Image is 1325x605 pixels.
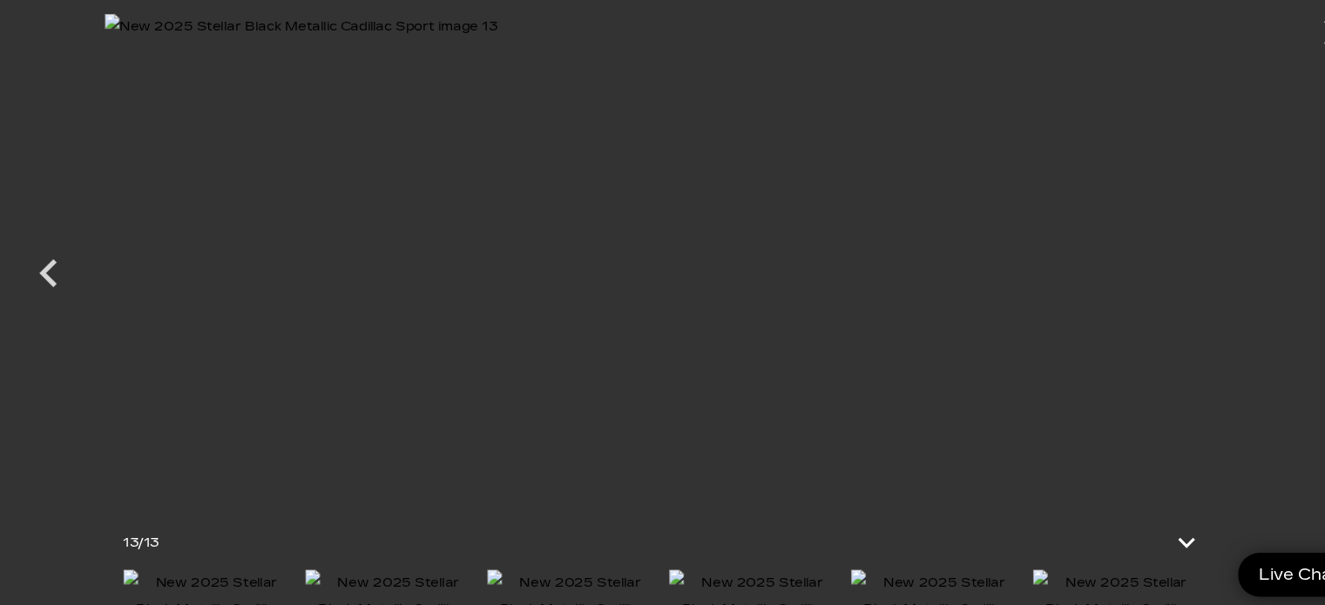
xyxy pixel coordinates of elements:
section: Click to Open Cookie Consent Modal [9,569,49,588]
img: New 2025 Stellar Black Metallic Cadillac Sport image 12 [837,532,998,605]
img: New 2025 Stellar Black Metallic Cadillac Sport image 9 [328,532,489,605]
img: New 2025 Stellar Black Metallic Cadillac Sport image 13 [140,13,1186,466]
span: 13 [177,499,192,514]
img: Opt-Out Icon [9,569,49,588]
span: 13 [158,499,172,514]
span: Live Chat [1209,527,1301,547]
img: New 2025 Stellar Black Metallic Cadillac Sport image 13 [1007,532,1168,605]
img: New 2025 Stellar Black Metallic Cadillac Sport image 11 [667,532,828,605]
a: Live Chat [1199,516,1312,557]
div: / [158,494,192,519]
div: Previous [62,220,114,299]
img: New 2025 Stellar Black Metallic Cadillac Sport image 8 [158,532,319,605]
img: New 2025 Stellar Black Metallic Cadillac Sport image 10 [497,532,659,605]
